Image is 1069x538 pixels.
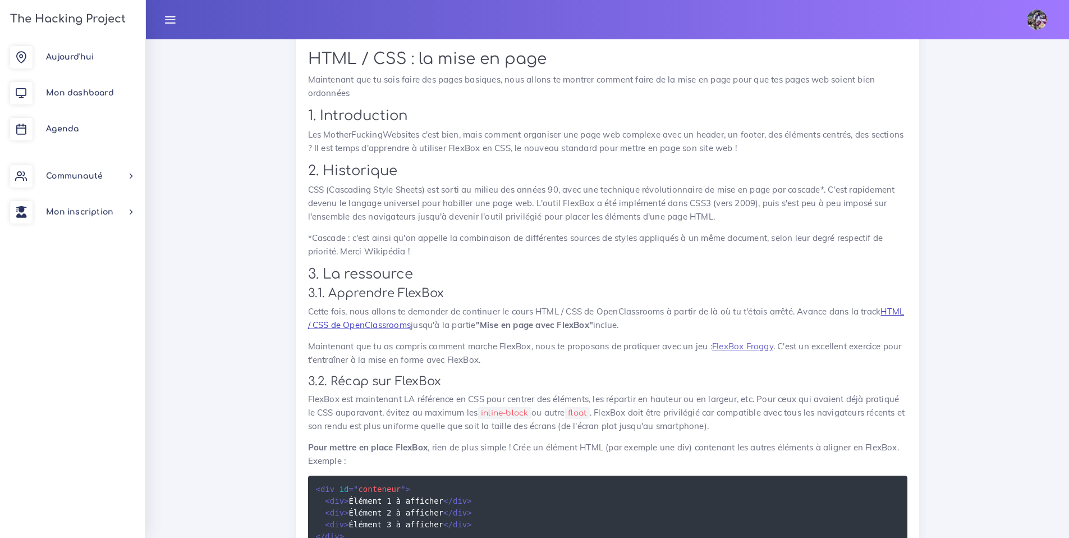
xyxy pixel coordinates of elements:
[308,393,907,433] p: FlexBox est maintenant LA référence en CSS pour centrer des éléments, les répartir en hauteur ou ...
[46,89,114,97] span: Mon dashboard
[308,163,907,179] h2: 2. Historique
[308,50,907,69] h1: HTML / CSS : la mise en page
[339,485,349,494] span: id
[344,508,348,517] span: >
[308,73,907,100] p: Maintenant que tu sais faire des pages basiques, nous allons te montrer comment faire de la mise ...
[443,496,467,505] span: div
[1027,10,1047,30] img: eg54bupqcshyolnhdacp.jpg
[443,496,453,505] span: </
[443,508,453,517] span: </
[443,508,467,517] span: div
[308,286,907,300] h3: 3.1. Apprendre FlexBox
[308,266,907,282] h2: 3. La ressource
[344,496,348,505] span: >
[46,125,79,133] span: Agenda
[443,520,467,529] span: div
[308,305,907,332] p: Cette fois, nous allons te demander de continuer le cours HTML / CSS de OpenClassrooms à partir d...
[308,306,905,330] a: HTML / CSS de OpenClassrooms
[467,520,471,529] span: >
[325,496,329,505] span: <
[467,508,471,517] span: >
[443,520,453,529] span: </
[7,13,126,25] h3: The Hacking Project
[354,485,358,494] span: "
[46,53,94,61] span: Aujourd'hui
[325,496,344,505] span: div
[308,442,428,453] strong: Pour mettre en place FlexBox
[401,485,405,494] span: "
[325,508,344,517] span: div
[478,407,532,419] code: inline-block
[308,441,907,468] p: , rien de plus simple ! Crée un élément HTML (par exemple une div) contenant les autres éléments ...
[565,407,590,419] code: float
[46,172,103,180] span: Communauté
[344,520,348,529] span: >
[308,128,907,155] p: Les MotherFuckingWebsites c'est bien, mais comment organiser une page web complexe avec un header...
[316,485,335,494] span: div
[349,485,406,494] span: conteneur
[476,320,593,330] strong: "Mise en page avec FlexBox"
[46,208,113,216] span: Mon inscription
[325,520,344,529] span: div
[308,340,907,367] p: Maintenant que tu as compris comment marche FlexBox, nous te proposons de pratiquer avec un jeu :...
[712,341,773,352] a: FlexBox Froggy
[308,375,907,389] h3: 3.2. Récap sur FlexBox
[316,485,320,494] span: <
[467,496,471,505] span: >
[308,108,907,124] h2: 1. Introduction
[308,231,907,258] p: *Cascade : c'est ainsi qu'on appelle la combinaison de différentes sources de styles appliqués à ...
[406,485,410,494] span: >
[325,508,329,517] span: <
[308,183,907,224] p: CSS (Cascading Style Sheets) est sorti au milieu des années 90, avec une technique révolutionnair...
[349,485,354,494] span: =
[325,520,329,529] span: <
